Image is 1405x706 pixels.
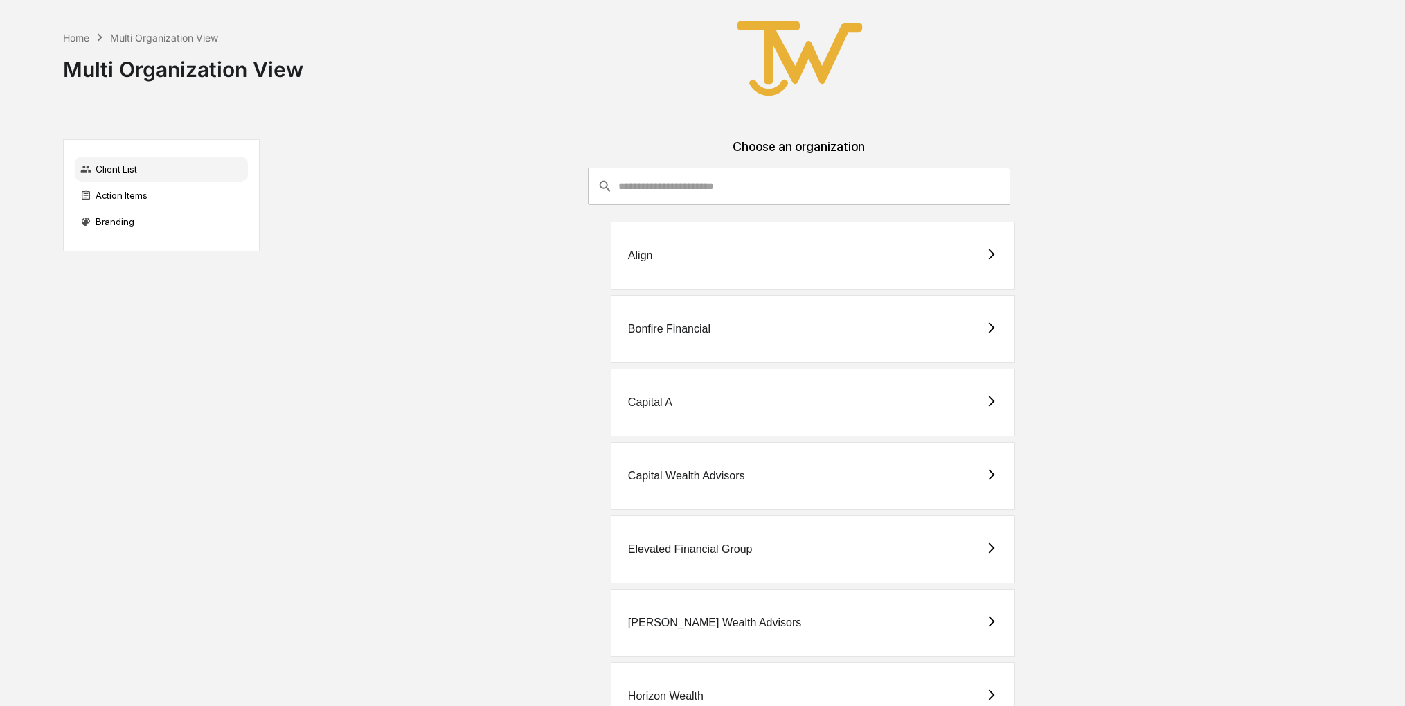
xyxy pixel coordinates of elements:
[63,32,89,44] div: Home
[628,470,745,482] div: Capital Wealth Advisors
[75,183,248,208] div: Action Items
[628,543,753,556] div: Elevated Financial Group
[588,168,1010,205] div: consultant-dashboard__filter-organizations-search-bar
[110,32,218,44] div: Multi Organization View
[75,157,248,182] div: Client List
[628,249,653,262] div: Align
[271,139,1327,168] div: Choose an organization
[75,209,248,234] div: Branding
[628,617,801,629] div: [PERSON_NAME] Wealth Advisors
[628,396,672,409] div: Capital A
[731,11,869,106] img: True West
[628,323,710,335] div: Bonfire Financial
[628,690,704,703] div: Horizon Wealth
[63,46,303,82] div: Multi Organization View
